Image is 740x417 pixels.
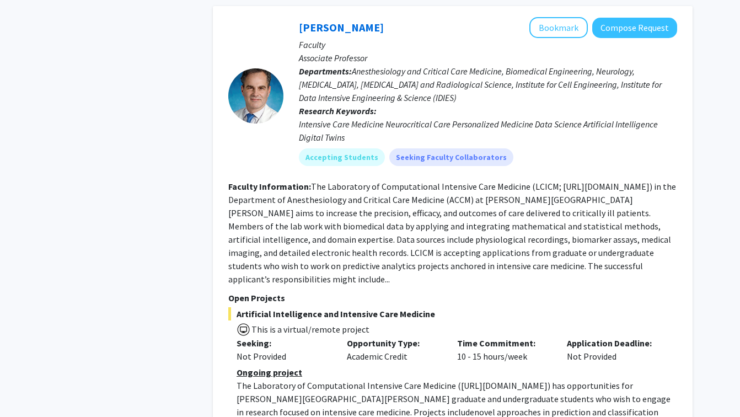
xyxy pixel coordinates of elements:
[529,17,588,38] button: Add Robert Stevens to Bookmarks
[559,336,669,363] div: Not Provided
[299,66,352,77] b: Departments:
[299,51,677,65] p: Associate Professor
[228,307,677,320] span: Artificial Intelligence and Intensive Care Medicine
[228,181,676,285] fg-read-more: The Laboratory of Computational Intensive Care Medicine (LCICM; [URL][DOMAIN_NAME]) in the Depart...
[250,324,369,335] span: This is a virtual/remote project
[389,148,513,166] mat-chip: Seeking Faculty Collaborators
[567,336,661,350] p: Application Deadline:
[347,336,441,350] p: Opportunity Type:
[8,367,47,409] iframe: Chat
[592,18,677,38] button: Compose Request to Robert Stevens
[339,336,449,363] div: Academic Credit
[237,336,330,350] p: Seeking:
[237,350,330,363] div: Not Provided
[299,20,384,34] a: [PERSON_NAME]
[299,105,377,116] b: Research Keywords:
[299,66,662,103] span: Anesthesiology and Critical Care Medicine, Biomedical Engineering, Neurology, [MEDICAL_DATA], [ME...
[449,336,559,363] div: 10 - 15 hours/week
[299,38,677,51] p: Faculty
[228,181,311,192] b: Faculty Information:
[237,367,302,378] u: Ongoing project
[299,117,677,144] div: Intensive Care Medicine Neurocritical Care Personalized Medicine Data Science Artificial Intellig...
[457,336,551,350] p: Time Commitment:
[237,380,461,391] span: The Laboratory of Computational Intensive Care Medicine (
[299,148,385,166] mat-chip: Accepting Students
[228,291,677,304] p: Open Projects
